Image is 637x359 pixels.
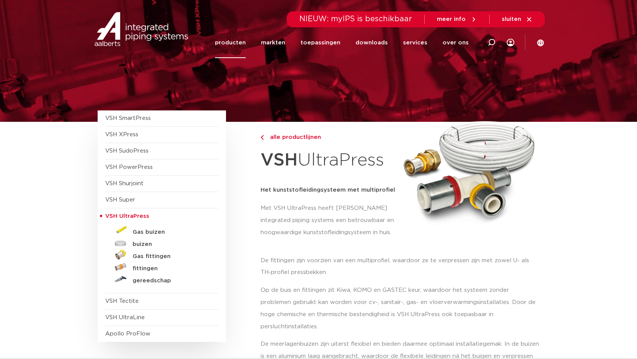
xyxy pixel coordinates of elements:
[437,16,466,22] span: meer info
[261,184,398,196] h5: Het kunststofleidingsysteem met multiprofiel
[403,27,427,58] a: services
[261,255,540,279] p: De fittingen zijn voorzien van een multiprofiel, waardoor ze te verpressen zijn met zowel U- als ...
[215,27,469,58] nav: Menu
[105,315,145,320] a: VSH UltraLine
[299,15,412,23] span: NIEUW: myIPS is beschikbaar
[356,27,388,58] a: downloads
[105,197,135,203] a: VSH Super
[507,27,514,58] div: my IPS
[133,277,208,284] h5: gereedschap
[105,298,139,304] a: VSH Tectite
[133,229,208,236] h5: Gas buizen
[300,27,340,58] a: toepassingen
[105,132,138,137] a: VSH XPress
[133,265,208,272] h5: fittingen
[261,27,285,58] a: markten
[105,261,218,273] a: fittingen
[437,16,477,23] a: meer info
[502,16,533,23] a: sluiten
[261,133,398,142] a: alle productlijnen
[133,253,208,260] h5: Gas fittingen
[105,225,218,237] a: Gas buizen
[105,331,150,337] a: Apollo ProFlow
[105,181,144,186] a: VSH Shurjoint
[502,16,521,22] span: sluiten
[261,151,298,169] strong: VSH
[105,237,218,249] a: buizen
[133,241,208,248] h5: buizen
[105,115,151,121] a: VSH SmartPress
[266,134,321,140] span: alle productlijnen
[261,146,398,175] h1: UltraPress
[105,148,149,154] a: VSH SudoPress
[105,213,149,219] span: VSH UltraPress
[105,273,218,285] a: gereedschap
[215,27,246,58] a: producten
[105,164,153,170] a: VSH PowerPress
[261,284,540,333] p: Op de buis en fittingen zit Kiwa, KOMO en GASTEC keur, waardoor het systeem zonder problemen gebr...
[105,249,218,261] a: Gas fittingen
[261,135,264,140] img: chevron-right.svg
[261,202,398,239] p: Met VSH UltraPress heeft [PERSON_NAME] integrated piping systems een betrouwbaar en hoogwaardige ...
[443,27,469,58] a: over ons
